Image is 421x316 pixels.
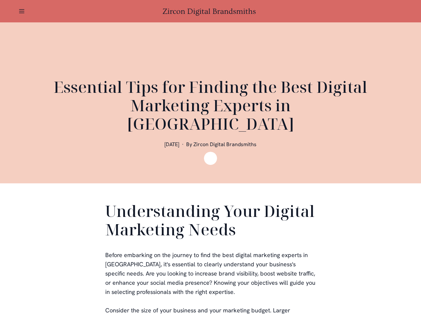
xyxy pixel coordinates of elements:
img: Zircon Digital Brandsmiths [204,152,217,165]
span: By Zircon Digital Brandsmiths [186,141,257,148]
span: [DATE] [164,141,179,148]
span: · [182,141,184,148]
a: Zircon Digital Brandsmiths [162,7,259,16]
p: Before embarking on the journey to find the best digital marketing experts in [GEOGRAPHIC_DATA], ... [105,250,316,297]
h1: Essential Tips for Finding the Best Digital Marketing Experts in [GEOGRAPHIC_DATA] [53,78,368,133]
h2: Understanding Your Digital Marketing Needs [105,202,316,241]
